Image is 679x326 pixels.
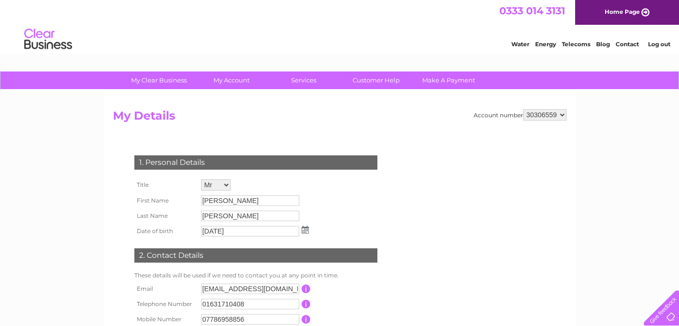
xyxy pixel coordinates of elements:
[648,41,670,48] a: Log out
[113,109,567,127] h2: My Details
[562,41,590,48] a: Telecoms
[132,193,199,208] th: First Name
[499,5,565,17] a: 0333 014 3131
[132,208,199,224] th: Last Name
[134,155,377,170] div: 1. Personal Details
[409,71,488,89] a: Make A Payment
[302,300,311,308] input: Information
[120,71,198,89] a: My Clear Business
[302,285,311,293] input: Information
[474,109,567,121] div: Account number
[302,315,311,324] input: Information
[596,41,610,48] a: Blog
[24,25,72,54] img: logo.png
[511,41,529,48] a: Water
[302,226,309,234] img: ...
[132,270,380,281] td: These details will be used if we need to contact you at any point in time.
[132,177,199,193] th: Title
[192,71,271,89] a: My Account
[134,248,377,263] div: 2. Contact Details
[264,71,343,89] a: Services
[132,224,199,239] th: Date of birth
[337,71,416,89] a: Customer Help
[535,41,556,48] a: Energy
[132,281,199,296] th: Email
[115,5,565,46] div: Clear Business is a trading name of Verastar Limited (registered in [GEOGRAPHIC_DATA] No. 3667643...
[132,296,199,312] th: Telephone Number
[616,41,639,48] a: Contact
